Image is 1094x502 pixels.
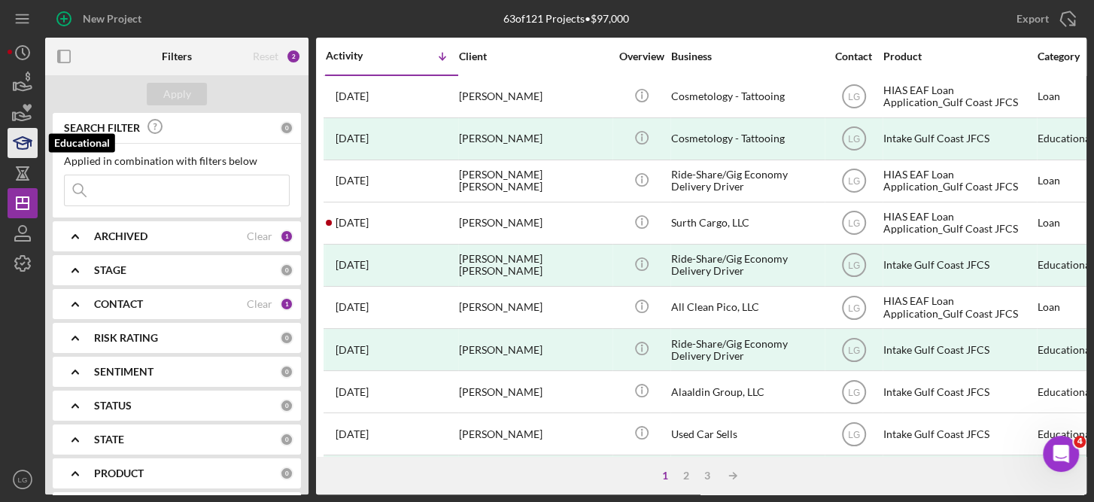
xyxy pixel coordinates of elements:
div: Product [883,50,1034,62]
div: 2 [286,49,301,64]
div: Cosmetology - Tattooing [671,77,822,117]
div: [PERSON_NAME] [459,372,609,412]
div: HIAS EAF Loan Application_Gulf Coast JFCS [883,288,1034,327]
b: STATE [94,434,124,446]
time: 2025-08-17 23:05 [336,217,369,229]
div: Overview [613,50,670,62]
b: SEARCH FILTER [64,122,140,134]
div: 3 [697,470,718,482]
div: Intake Gulf Coast JFCS [883,119,1034,159]
div: [PERSON_NAME] [459,414,609,454]
time: 2025-08-14 17:53 [336,301,369,313]
div: New Project [83,4,141,34]
div: 0 [280,433,293,446]
time: 2025-08-08 21:17 [336,386,369,398]
time: 2025-08-19 00:20 [336,90,369,102]
div: Apply [163,83,191,105]
b: CONTACT [94,298,143,310]
div: Client [459,50,609,62]
div: Intake Gulf Coast JFCS [883,330,1034,370]
div: Clear [247,230,272,242]
time: 2025-08-18 23:54 [336,132,369,145]
div: Intake Gulf Coast JFCS [883,372,1034,412]
time: 2025-08-08 20:15 [336,428,369,440]
div: [PERSON_NAME] [459,77,609,117]
div: [PERSON_NAME] [459,330,609,370]
b: PRODUCT [94,467,144,479]
button: Apply [147,83,207,105]
div: [PERSON_NAME] [459,288,609,327]
div: HIAS EAF Loan Application_Gulf Coast JFCS [883,77,1034,117]
div: Ride-Share/Gig Economy Delivery Driver [671,161,822,201]
b: RISK RATING [94,332,158,344]
div: 0 [280,467,293,480]
b: STAGE [94,264,126,276]
div: 63 of 121 Projects • $97,000 [503,13,628,25]
button: New Project [45,4,157,34]
div: Clear [247,298,272,310]
text: LG [847,260,859,271]
b: Filters [162,50,192,62]
text: LG [847,176,859,187]
div: All Clean Pico, LLC [671,288,822,327]
b: ARCHIVED [94,230,147,242]
div: Applied in combination with filters below [64,155,290,167]
text: LG [847,429,859,440]
div: Ride-Share/Gig Economy Delivery Driver [671,245,822,285]
div: Business [671,50,822,62]
text: LG [847,218,859,229]
div: 0 [280,263,293,277]
div: Contact [825,50,882,62]
div: Used Car Sells [671,414,822,454]
div: Intake Gulf Coast JFCS [883,456,1034,496]
div: Intake Gulf Coast JFCS [883,414,1034,454]
div: [PERSON_NAME] [459,203,609,243]
b: STATUS [94,400,132,412]
text: LG [847,303,859,313]
div: Ride-Share/Gig Economy Delivery Driver [671,330,822,370]
iframe: Intercom live chat [1043,436,1079,472]
text: LG [847,345,859,355]
div: 1 [655,470,676,482]
div: Surth Cargo, LLC [671,203,822,243]
div: 0 [280,365,293,379]
div: [PERSON_NAME] [PERSON_NAME] [459,161,609,201]
div: Cosmetology - Tattooing [671,119,822,159]
div: 0 [280,399,293,412]
time: 2025-08-17 03:03 [336,259,369,271]
b: SENTIMENT [94,366,153,378]
div: 1 [280,230,293,243]
text: LG [847,134,859,145]
text: LG [18,476,28,484]
span: 4 [1074,436,1086,448]
div: Istanbul Bakery [671,456,822,496]
time: 2025-08-18 22:15 [336,175,369,187]
button: Export [1001,4,1086,34]
div: 1 [280,297,293,311]
div: [PERSON_NAME] [459,119,609,159]
button: LG [8,464,38,494]
div: 0 [280,121,293,135]
div: 0 [280,331,293,345]
text: LG [847,387,859,397]
div: HIAS EAF Loan Application_Gulf Coast JFCS [883,161,1034,201]
time: 2025-08-11 13:04 [336,344,369,356]
div: 2 [676,470,697,482]
div: Reset [253,50,278,62]
text: LG [847,92,859,102]
div: Activity [326,50,392,62]
div: [PERSON_NAME] [PERSON_NAME] [459,245,609,285]
div: HIAS EAF Loan Application_Gulf Coast JFCS [883,203,1034,243]
div: Alaaldin Group, LLC [671,372,822,412]
div: Export [1017,4,1049,34]
div: Intake Gulf Coast JFCS [883,245,1034,285]
div: [PERSON_NAME] [459,456,609,496]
